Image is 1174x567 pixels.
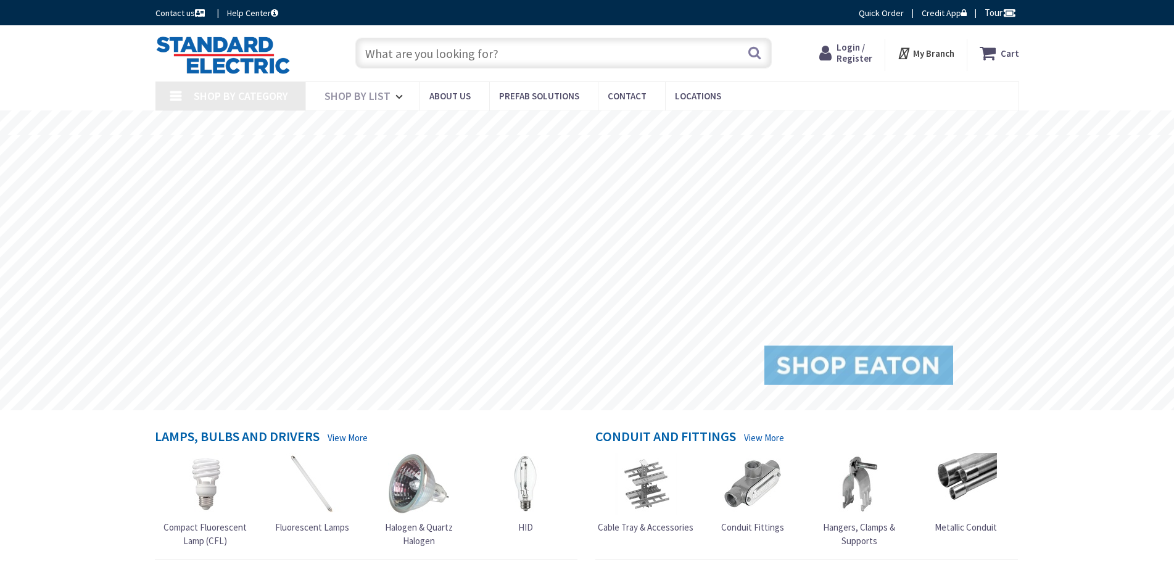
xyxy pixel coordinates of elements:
[744,431,784,444] a: View More
[615,453,677,515] img: Cable Tray & Accessories
[495,453,556,515] img: HID
[518,521,533,533] span: HID
[935,521,997,533] span: Metallic Conduit
[837,41,872,64] span: Login / Register
[275,453,349,534] a: Fluorescent Lamps Fluorescent Lamps
[499,90,579,102] span: Prefab Solutions
[722,453,783,515] img: Conduit Fittings
[608,90,647,102] span: Contact
[393,117,809,131] rs-layer: [MEDICAL_DATA]: Our Commitment to Our Employees and Customers
[598,521,693,533] span: Cable Tray & Accessories
[328,431,368,444] a: View More
[721,453,784,534] a: Conduit Fittings Conduit Fittings
[922,7,967,19] a: Credit App
[495,453,556,534] a: HID HID
[859,7,904,19] a: Quick Order
[155,429,320,447] h4: Lamps, Bulbs and Drivers
[429,90,471,102] span: About Us
[829,453,890,515] img: Hangers, Clamps & Supports
[281,453,343,515] img: Fluorescent Lamps
[275,521,349,533] span: Fluorescent Lamps
[897,42,954,64] div: My Branch
[1001,42,1019,64] strong: Cart
[935,453,997,515] img: Metallic Conduit
[194,89,288,103] span: Shop By Category
[155,36,291,74] img: Standard Electric
[227,7,278,19] a: Help Center
[155,453,256,547] a: Compact Fluorescent Lamp (CFL) Compact Fluorescent Lamp (CFL)
[980,42,1019,64] a: Cart
[935,453,997,534] a: Metallic Conduit Metallic Conduit
[155,7,207,19] a: Contact us
[985,7,1016,19] span: Tour
[819,42,872,64] a: Login / Register
[355,38,772,68] input: What are you looking for?
[325,89,391,103] span: Shop By List
[385,521,453,546] span: Halogen & Quartz Halogen
[721,521,784,533] span: Conduit Fittings
[595,429,736,447] h4: Conduit and Fittings
[913,48,954,59] strong: My Branch
[823,521,895,546] span: Hangers, Clamps & Supports
[175,453,236,515] img: Compact Fluorescent Lamp (CFL)
[675,90,721,102] span: Locations
[163,521,247,546] span: Compact Fluorescent Lamp (CFL)
[598,453,693,534] a: Cable Tray & Accessories Cable Tray & Accessories
[388,453,450,515] img: Halogen & Quartz Halogen
[809,453,910,547] a: Hangers, Clamps & Supports Hangers, Clamps & Supports
[368,453,469,547] a: Halogen & Quartz Halogen Halogen & Quartz Halogen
